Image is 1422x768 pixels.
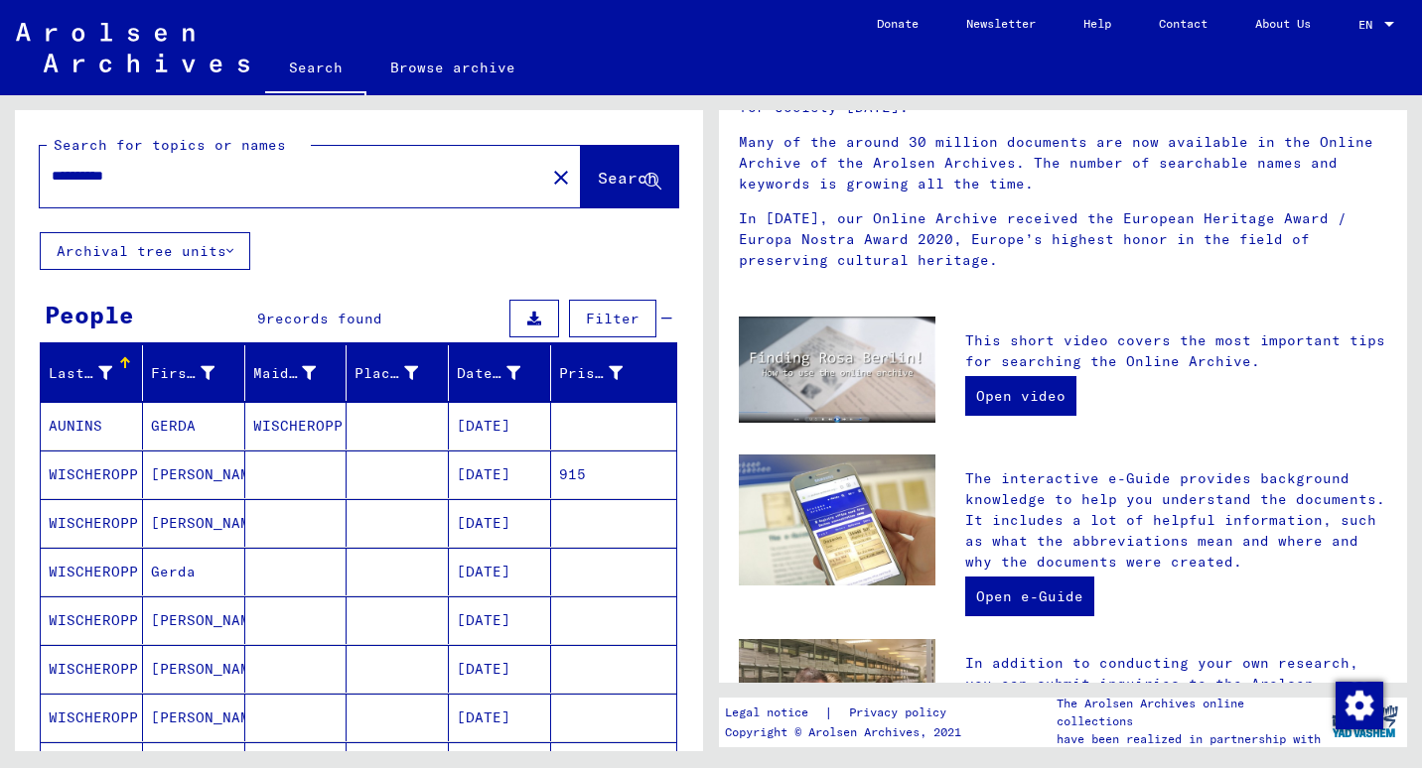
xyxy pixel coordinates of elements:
mat-cell: GERDA [143,402,245,449]
img: eguide.jpg [739,454,935,585]
div: Maiden Name [253,357,347,389]
mat-cell: WISCHEROPP [41,694,143,741]
p: have been realized in partnership with [1057,730,1321,748]
span: EN [1358,18,1380,32]
p: The Arolsen Archives online collections [1057,695,1321,730]
mat-header-cell: Place of Birth [347,345,449,401]
mat-cell: [DATE] [449,450,551,498]
div: Prisoner # [559,357,652,389]
mat-icon: close [549,166,573,190]
mat-label: Search for topics or names [54,136,286,154]
mat-cell: [DATE] [449,548,551,595]
a: Browse archive [366,44,539,91]
mat-cell: Gerda [143,548,245,595]
img: Arolsen_neg.svg [16,23,249,72]
mat-cell: AUNINS [41,402,143,449]
a: Open e-Guide [965,576,1094,616]
mat-header-cell: Last Name [41,345,143,401]
div: | [725,703,970,723]
p: Many of the around 30 million documents are now available in the Online Archive of the Arolsen Ar... [739,132,1387,194]
p: Copyright © Arolsen Archives, 2021 [725,723,970,741]
mat-header-cell: Prisoner # [551,345,676,401]
img: yv_logo.png [1328,697,1402,746]
mat-cell: [DATE] [449,499,551,547]
mat-cell: WISCHEROPP [245,402,348,449]
div: Last Name [49,357,142,389]
mat-header-cell: First Name [143,345,245,401]
p: This short video covers the most important tips for searching the Online Archive. [965,330,1387,372]
span: Filter [586,310,640,327]
span: 9 [257,310,266,327]
div: First Name [151,357,244,389]
img: Change consent [1336,682,1383,729]
mat-cell: WISCHEROPP [41,596,143,644]
button: Search [581,146,678,207]
img: video.jpg [739,317,935,424]
mat-cell: [PERSON_NAME] [143,645,245,693]
a: Legal notice [725,703,824,723]
div: Last Name [49,363,112,384]
div: Date of Birth [457,363,520,384]
div: Prisoner # [559,363,623,384]
span: records found [266,310,382,327]
mat-cell: [DATE] [449,596,551,644]
button: Archival tree units [40,232,250,270]
mat-cell: [DATE] [449,402,551,449]
mat-cell: [DATE] [449,694,551,741]
mat-header-cell: Date of Birth [449,345,551,401]
span: Search [598,168,657,188]
div: First Name [151,363,214,384]
p: In [DATE], our Online Archive received the European Heritage Award / Europa Nostra Award 2020, Eu... [739,208,1387,271]
div: Place of Birth [355,357,448,389]
div: Place of Birth [355,363,418,384]
mat-cell: [DATE] [449,645,551,693]
a: Search [265,44,366,95]
mat-cell: WISCHEROPP [41,499,143,547]
mat-cell: WISCHEROPP [41,548,143,595]
a: Privacy policy [833,703,970,723]
mat-cell: [PERSON_NAME] [143,694,245,741]
mat-cell: WISCHEROPP [41,450,143,498]
button: Clear [541,157,581,196]
div: Change consent [1335,681,1382,728]
mat-header-cell: Maiden Name [245,345,348,401]
div: Maiden Name [253,363,317,384]
mat-cell: [PERSON_NAME] [143,499,245,547]
button: Filter [569,300,656,337]
mat-cell: WISCHEROPP [41,645,143,693]
a: Open video [965,376,1076,416]
mat-cell: 915 [551,450,676,498]
mat-cell: [PERSON_NAME] [143,450,245,498]
div: Date of Birth [457,357,550,389]
mat-cell: [PERSON_NAME] [143,596,245,644]
div: People [45,297,134,332]
p: The interactive e-Guide provides background knowledge to help you understand the documents. It in... [965,468,1387,573]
